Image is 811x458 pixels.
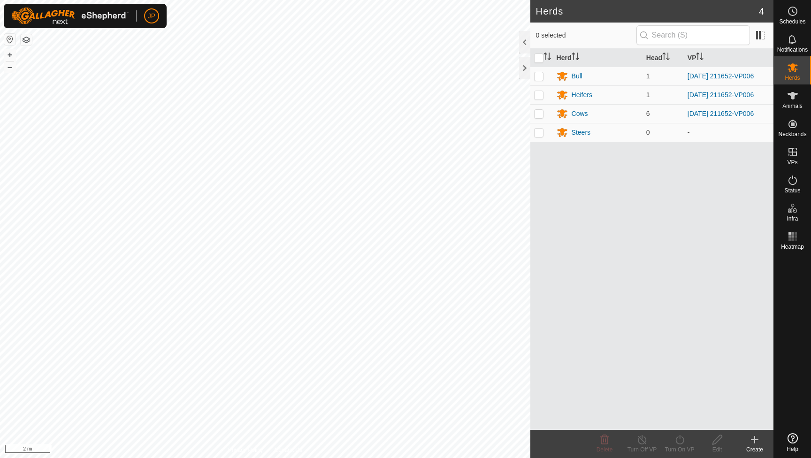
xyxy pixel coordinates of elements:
a: Contact Us [274,446,302,454]
span: 4 [759,4,764,18]
span: 6 [646,110,650,117]
div: Cows [572,109,588,119]
div: Bull [572,71,582,81]
span: Heatmap [781,244,804,250]
div: Edit [698,445,736,454]
a: Privacy Policy [228,446,263,454]
span: Infra [787,216,798,221]
span: JP [148,11,155,21]
div: Steers [572,128,590,137]
span: Animals [782,103,803,109]
a: Help [774,429,811,456]
span: Help [787,446,798,452]
div: Turn On VP [661,445,698,454]
span: 0 selected [536,31,636,40]
p-sorticon: Activate to sort [662,54,670,61]
div: Create [736,445,773,454]
h2: Herds [536,6,759,17]
a: [DATE] 211652-VP006 [688,110,754,117]
th: Herd [553,49,643,67]
a: [DATE] 211652-VP006 [688,91,754,99]
span: Delete [597,446,613,453]
p-sorticon: Activate to sort [543,54,551,61]
input: Search (S) [636,25,750,45]
a: [DATE] 211652-VP006 [688,72,754,80]
span: Schedules [779,19,805,24]
span: 1 [646,91,650,99]
button: – [4,61,15,73]
span: Neckbands [778,131,806,137]
button: + [4,49,15,61]
button: Map Layers [21,34,32,46]
span: 1 [646,72,650,80]
button: Reset Map [4,34,15,45]
th: VP [684,49,773,67]
p-sorticon: Activate to sort [696,54,704,61]
p-sorticon: Activate to sort [572,54,579,61]
div: Turn Off VP [623,445,661,454]
span: VPs [787,160,797,165]
span: Herds [785,75,800,81]
img: Gallagher Logo [11,8,129,24]
th: Head [643,49,684,67]
span: Status [784,188,800,193]
span: Notifications [777,47,808,53]
td: - [684,123,773,142]
div: Heifers [572,90,592,100]
span: 0 [646,129,650,136]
